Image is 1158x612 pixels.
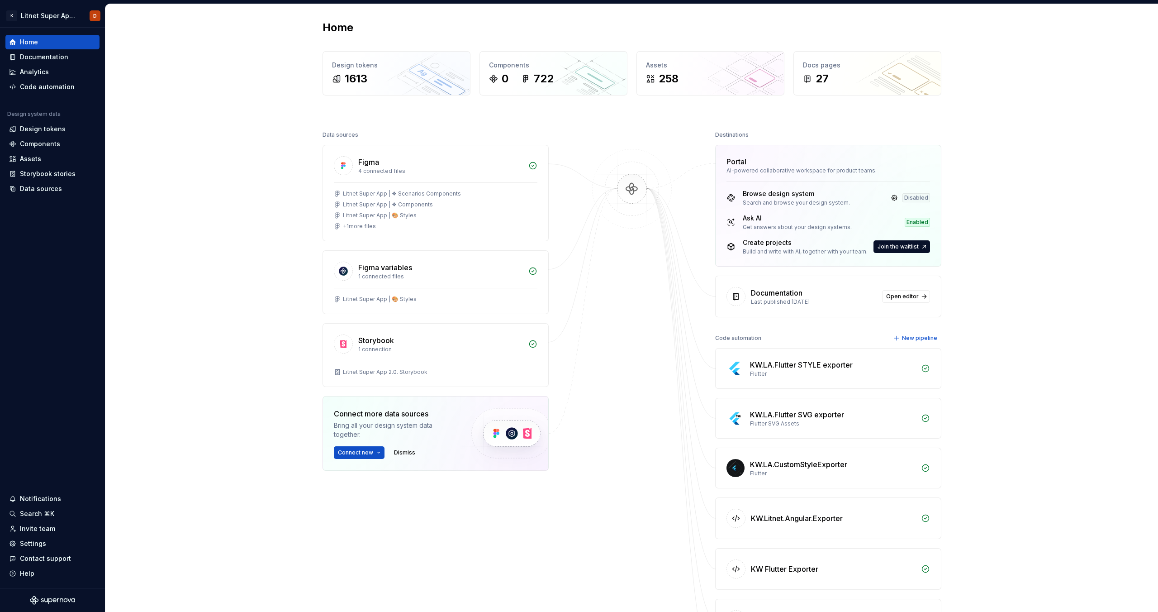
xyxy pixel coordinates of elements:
div: Code automation [20,82,75,91]
div: Assets [646,61,775,70]
button: Join the waitlist [873,240,930,253]
div: Design tokens [20,124,66,134]
div: Search and browse your design system. [743,199,850,206]
div: Destinations [715,129,749,141]
div: + 1 more files [343,223,376,230]
a: Storybook1 connectionLitnet Super App 2.0. Storybook [323,323,549,387]
div: Disabled [902,193,930,202]
div: Litnet Super App 2.0. Storybook [343,368,427,376]
div: Litnet Super App | 🎨 Styles [343,296,417,303]
div: Bring all your design system data together. [334,421,456,439]
div: Browse design system [743,189,850,198]
div: KW.LA.Flutter STYLE exporter [750,359,853,370]
a: Documentation [5,50,100,64]
div: Documentation [751,287,802,298]
button: New pipeline [891,332,941,344]
div: Flutter SVG Assets [750,420,916,427]
div: 27 [816,72,829,86]
div: Portal [726,156,746,167]
a: Figma variables1 connected filesLitnet Super App | 🎨 Styles [323,250,549,314]
div: Ask AI [743,214,852,223]
div: Home [20,38,38,47]
div: KW Flutter Exporter [751,564,818,574]
div: AI-powered collaborative workspace for product teams. [726,167,930,174]
a: Invite team [5,521,100,536]
a: Storybook stories [5,167,100,181]
div: Figma variables [358,262,412,273]
button: Help [5,566,100,581]
button: Search ⌘K [5,507,100,521]
div: Storybook [358,335,394,346]
div: Enabled [905,218,930,227]
a: Design tokens [5,122,100,136]
button: Notifications [5,492,100,506]
a: Components0722 [479,51,627,96]
span: Join the waitlist [878,243,919,250]
span: New pipeline [902,335,937,342]
div: Data sources [20,184,62,193]
a: Assets258 [636,51,784,96]
div: 1 connected files [358,273,523,280]
div: Storybook stories [20,169,76,178]
div: Figma [358,157,379,167]
div: Data sources [323,129,358,141]
div: Settings [20,539,46,548]
div: Documentation [20,53,68,62]
div: Flutter [750,470,916,477]
div: Build and write with AI, together with your team. [743,248,868,255]
div: Design tokens [332,61,461,70]
a: Data sources [5,182,100,196]
div: Search ⌘K [20,509,54,518]
div: Code automation [715,332,761,344]
button: Connect new [334,446,384,459]
div: Flutter [750,370,916,378]
div: Litnet Super App 2.0. [21,11,79,20]
svg: Supernova Logo [30,596,75,605]
div: K [6,10,17,21]
a: Settings [5,536,100,551]
div: 722 [534,72,554,86]
div: Components [20,139,60,148]
div: Components [489,61,618,70]
div: Design system data [7,110,61,118]
a: Docs pages27 [793,51,941,96]
div: Invite team [20,524,55,533]
button: Contact support [5,551,100,566]
div: KW.Litnet.Angular.Exporter [751,513,843,524]
div: Litnet Super App | ❖ Components [343,201,433,208]
div: 4 connected files [358,167,523,175]
a: Home [5,35,100,49]
div: 0 [502,72,508,86]
div: 1613 [345,72,367,86]
a: Code automation [5,80,100,94]
div: Litnet Super App | ❖ Scenarios Components [343,190,461,197]
a: Figma4 connected filesLitnet Super App | ❖ Scenarios ComponentsLitnet Super App | ❖ ComponentsLit... [323,145,549,241]
div: 258 [659,72,679,86]
span: Open editor [886,293,919,300]
a: Components [5,137,100,151]
a: Assets [5,152,100,166]
div: Docs pages [803,61,932,70]
a: Analytics [5,65,100,79]
span: Connect new [338,449,373,456]
div: KW.LA.CustomStyleExporter [750,459,847,470]
div: Connect more data sources [334,408,456,419]
div: Help [20,569,34,578]
h2: Home [323,20,353,35]
div: Last published [DATE] [751,298,877,306]
div: D [93,12,97,19]
a: Open editor [882,290,930,303]
div: Get answers about your design systems. [743,224,852,231]
button: Dismiss [390,446,419,459]
div: Assets [20,154,41,163]
div: Analytics [20,67,49,76]
div: Litnet Super App | 🎨 Styles [343,212,417,219]
div: Create projects [743,238,868,247]
a: Design tokens1613 [323,51,470,96]
span: Dismiss [394,449,415,456]
div: Contact support [20,554,71,563]
div: 1 connection [358,346,523,353]
div: KW.LA.Flutter SVG exporter [750,409,844,420]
